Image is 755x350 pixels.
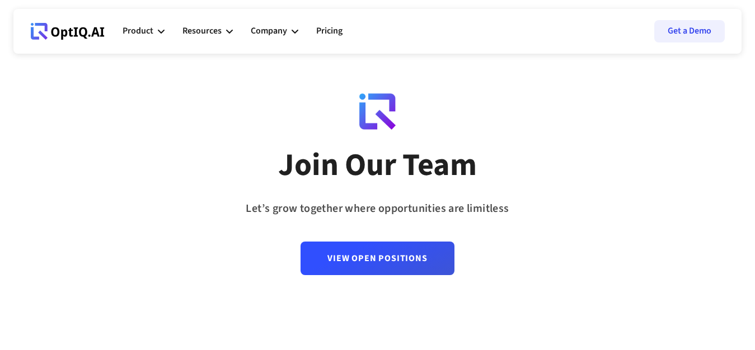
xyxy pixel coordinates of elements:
div: Let’s grow together where opportunities are limitless [246,198,509,219]
a: Pricing [316,15,343,48]
div: Resources [182,23,222,39]
div: Resources [182,15,233,48]
div: Product [123,23,153,39]
a: Get a Demo [654,20,725,42]
div: Company [251,15,298,48]
a: Webflow Homepage [31,15,105,48]
div: Product [123,15,165,48]
div: Join Our Team [278,146,477,185]
div: Company [251,23,287,39]
a: View Open Positions [301,242,454,275]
